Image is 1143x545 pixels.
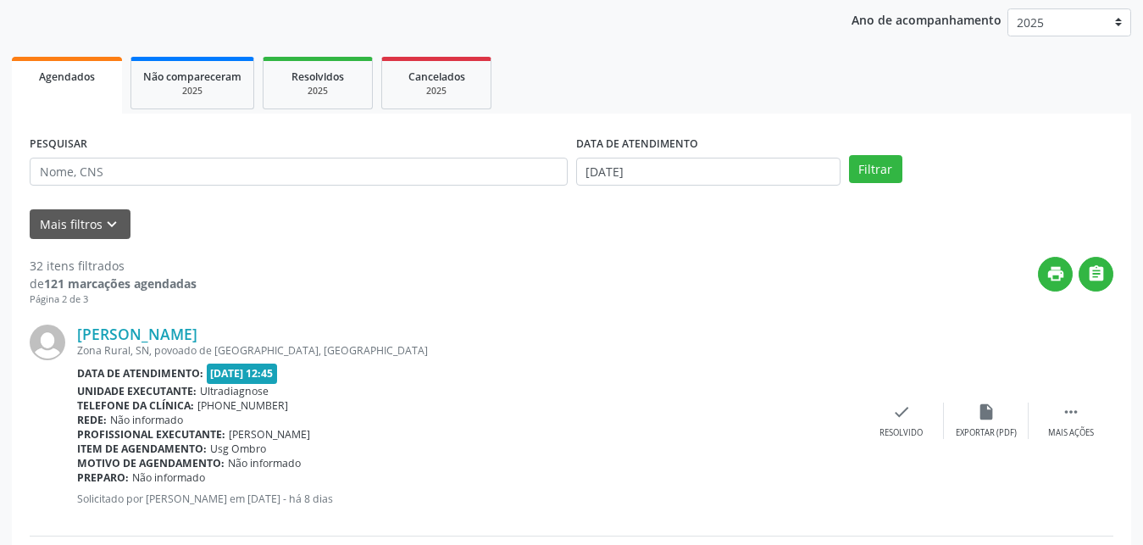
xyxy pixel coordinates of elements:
[77,427,225,442] b: Profissional executante:
[1079,257,1113,292] button: 
[956,427,1017,439] div: Exportar (PDF)
[77,398,194,413] b: Telefone da clínica:
[576,131,698,158] label: DATA DE ATENDIMENTO
[977,403,996,421] i: insert_drive_file
[132,470,205,485] span: Não informado
[77,413,107,427] b: Rede:
[30,158,568,186] input: Nome, CNS
[207,364,278,383] span: [DATE] 12:45
[39,70,95,84] span: Agendados
[229,427,310,442] span: [PERSON_NAME]
[30,209,130,239] button: Mais filtroskeyboard_arrow_down
[197,398,288,413] span: [PHONE_NUMBER]
[77,366,203,381] b: Data de atendimento:
[1048,427,1094,439] div: Mais ações
[143,70,241,84] span: Não compareceram
[30,292,197,307] div: Página 2 de 3
[143,85,241,97] div: 2025
[77,325,197,343] a: [PERSON_NAME]
[892,403,911,421] i: check
[1038,257,1073,292] button: print
[30,257,197,275] div: 32 itens filtrados
[77,442,207,456] b: Item de agendamento:
[1062,403,1080,421] i: 
[849,155,902,184] button: Filtrar
[30,131,87,158] label: PESQUISAR
[408,70,465,84] span: Cancelados
[291,70,344,84] span: Resolvidos
[879,427,923,439] div: Resolvido
[77,343,859,358] div: Zona Rural, SN, povoado de [GEOGRAPHIC_DATA], [GEOGRAPHIC_DATA]
[103,215,121,234] i: keyboard_arrow_down
[210,442,266,456] span: Usg Ombro
[200,384,269,398] span: Ultradiagnose
[77,492,859,506] p: Solicitado por [PERSON_NAME] em [DATE] - há 8 dias
[77,384,197,398] b: Unidade executante:
[77,456,225,470] b: Motivo de agendamento:
[576,158,841,186] input: Selecione um intervalo
[1046,264,1065,283] i: print
[852,8,1002,30] p: Ano de acompanhamento
[44,275,197,292] strong: 121 marcações agendadas
[1087,264,1106,283] i: 
[77,470,129,485] b: Preparo:
[394,85,479,97] div: 2025
[228,456,301,470] span: Não informado
[275,85,360,97] div: 2025
[30,275,197,292] div: de
[30,325,65,360] img: img
[110,413,183,427] span: Não informado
